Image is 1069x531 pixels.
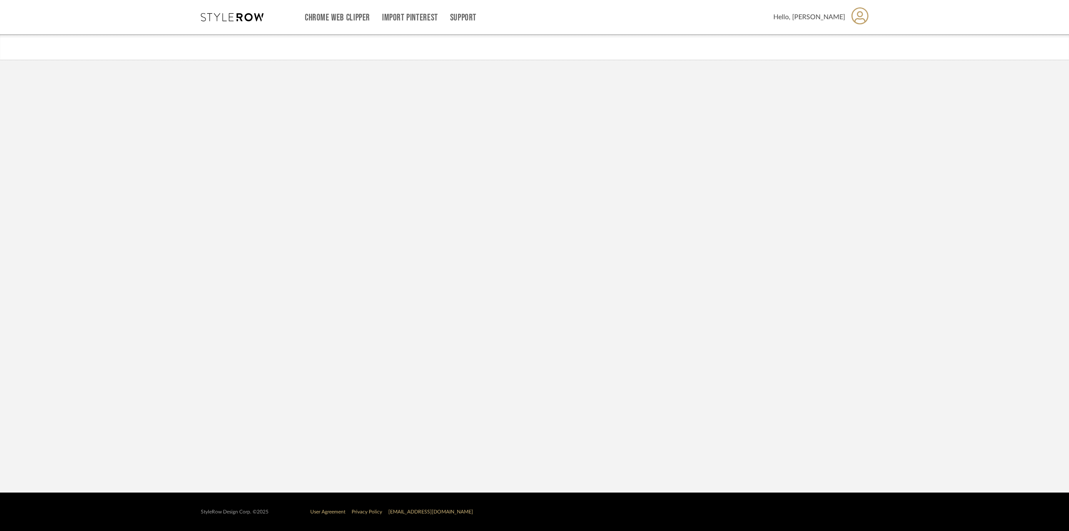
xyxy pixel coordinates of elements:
[305,14,370,21] a: Chrome Web Clipper
[310,509,345,514] a: User Agreement
[352,509,382,514] a: Privacy Policy
[201,509,269,515] div: StyleRow Design Corp. ©2025
[382,14,438,21] a: Import Pinterest
[450,14,476,21] a: Support
[773,12,845,22] span: Hello, [PERSON_NAME]
[388,509,473,514] a: [EMAIL_ADDRESS][DOMAIN_NAME]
